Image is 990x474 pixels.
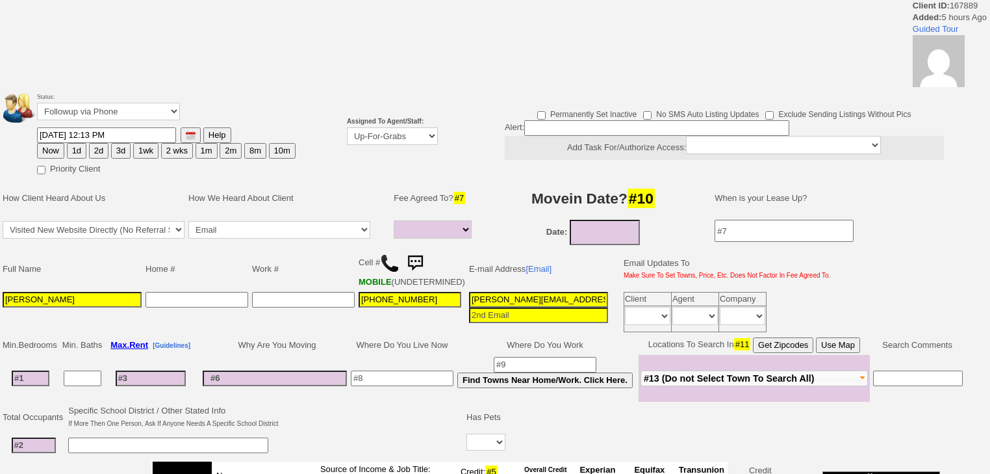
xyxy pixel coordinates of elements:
td: Total Occupants [1,403,66,432]
button: #13 (Do not Select Town To Search All) [641,371,868,386]
span: #7 [453,192,465,204]
img: call.png [380,254,400,273]
td: Agent [671,293,718,306]
button: Get Zipcodes [753,337,813,353]
span: #11 [734,338,751,350]
span: #10 [628,189,655,208]
button: Find Towns Near Home/Work. Click Here. [457,373,633,388]
td: Search Comments [870,336,965,355]
td: E-mail Address [467,248,610,290]
td: Fee Agreed To? [392,179,477,218]
input: Priority Client [37,166,45,174]
button: 10m [269,143,296,159]
button: 2d [89,143,108,159]
td: Min. [1,336,60,355]
font: Status: [37,93,180,117]
img: 41a2e6edbd7c9be9f0d5d76cc2adbcad [913,35,965,87]
input: #9 [494,357,596,373]
td: Min. Baths [60,336,104,355]
input: #7 [715,220,854,242]
td: When is your Lease Up? [702,179,965,218]
button: 1wk [133,143,159,159]
button: Help [203,127,231,143]
button: Now [37,143,64,159]
input: #6 [203,371,347,386]
td: How Client Heard About Us [1,179,186,218]
h3: Movein Date? [487,187,700,210]
input: 1st Email - Question #0 [469,292,608,308]
center: Add Task For/Authorize Access: [505,136,944,160]
td: Where Do You Work [455,336,635,355]
button: 2m [220,143,242,159]
font: Make Sure To Set Towns, Price, Etc. Does Not Factor In Fee Agreed To. [624,272,831,279]
label: Permanently Set Inactive [537,105,637,120]
nobr: Locations To Search In [648,339,860,349]
button: 1d [67,143,86,159]
input: Permanently Set Inactive [537,111,546,120]
input: #2 [12,438,56,453]
a: [Guidelines] [153,340,190,350]
a: Guided Tour [913,24,959,34]
div: Alert: [505,120,944,160]
button: 1m [196,143,218,159]
input: #1 [12,371,49,386]
td: Client [624,293,671,306]
input: #8 [351,371,453,386]
font: If More Then One Person, Ask If Anyone Needs A Specific School District [68,420,278,427]
font: MOBILE [359,277,392,287]
img: sms.png [402,250,428,276]
td: Has Pets [464,403,507,432]
td: Cell # (UNDETERMINED) [357,248,467,290]
button: 3d [111,143,131,159]
td: Work # [250,248,357,290]
b: Assigned To Agent/Staff: [347,118,424,125]
b: Bandwidth/13 - Bandwidth.com - SVR [359,277,392,287]
td: Why Are You Moving [201,336,349,355]
td: Company [718,293,766,306]
span: #13 (Do not Select Town To Search All) [644,373,815,384]
button: Use Map [816,337,860,353]
label: No SMS Auto Listing Updates [643,105,759,120]
img: people.png [3,94,42,123]
td: Specific School District / Other Stated Info [66,403,280,432]
td: Home # [144,248,250,290]
input: Exclude Sending Listings Without Pics [765,111,774,120]
input: 2nd Email [469,308,608,323]
td: How We Heard About Client [186,179,385,218]
b: Added: [913,12,942,22]
label: Priority Client [37,160,100,175]
td: Where Do You Live Now [349,336,455,355]
td: Full Name [1,248,144,290]
b: Client ID: [913,1,950,10]
b: Date: [546,227,568,237]
label: Exclude Sending Listings Without Pics [765,105,911,120]
span: Bedrooms [19,340,57,350]
a: [Email] [526,264,552,274]
td: Email Updates To [614,248,833,290]
b: Max. [110,340,148,350]
button: 2 wks [161,143,193,159]
b: [Guidelines] [153,342,190,349]
img: [calendar icon] [186,131,196,140]
input: #3 [116,371,186,386]
button: 8m [244,143,266,159]
span: Rent [129,340,148,350]
input: No SMS Auto Listing Updates [643,111,652,120]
